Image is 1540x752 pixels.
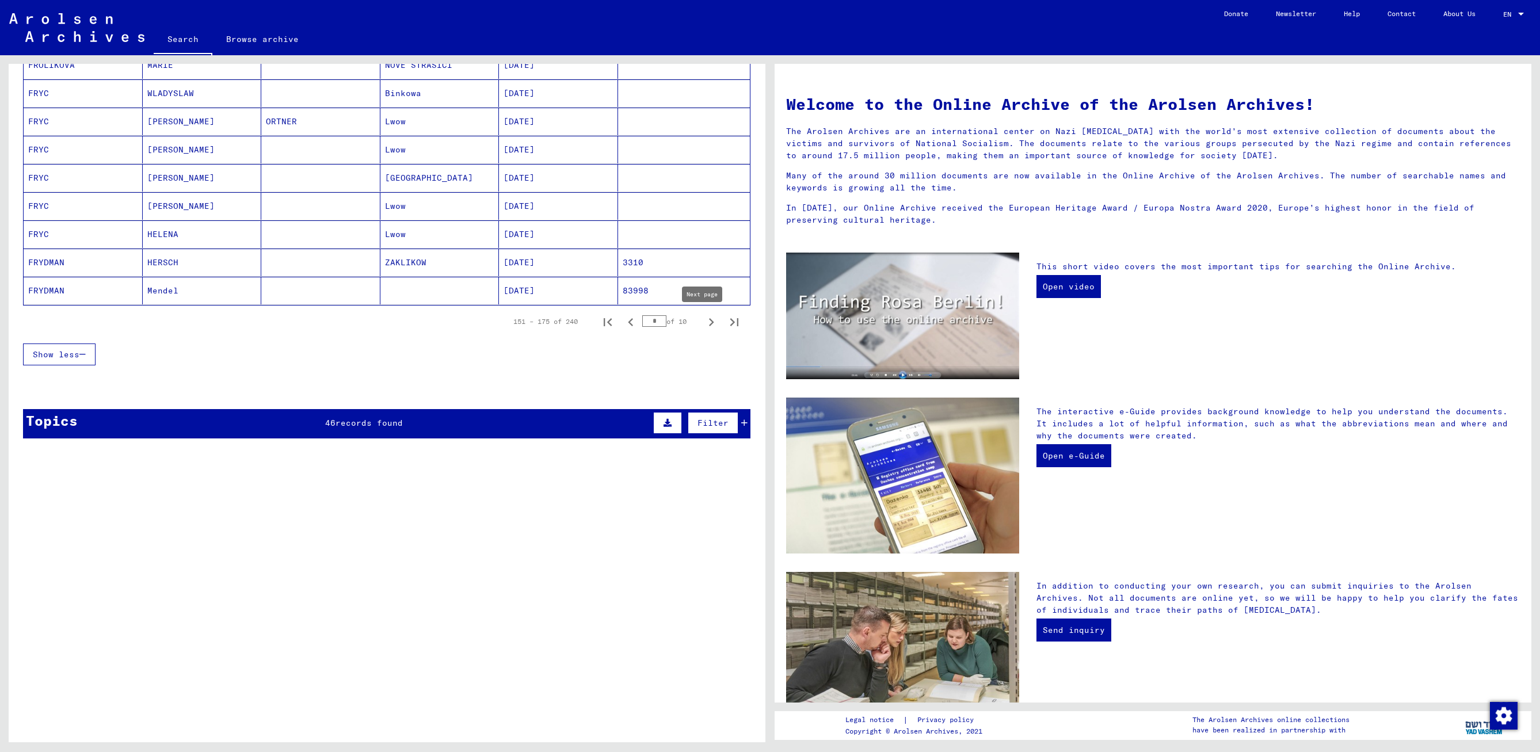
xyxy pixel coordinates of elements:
mat-cell: Binkowa [380,79,500,107]
mat-cell: FRYDMAN [24,277,143,304]
div: Topics [26,410,78,431]
img: Change consent [1490,702,1518,730]
a: Privacy policy [908,714,988,726]
mat-cell: Lwow [380,108,500,135]
img: yv_logo.png [1463,711,1506,739]
img: video.jpg [786,253,1019,379]
span: 46 [325,418,336,428]
mat-cell: [DATE] [499,249,618,276]
p: This short video covers the most important tips for searching the Online Archive. [1036,261,1520,273]
button: Previous page [619,310,642,333]
span: EN [1503,10,1516,18]
mat-cell: HELENA [143,220,262,248]
mat-cell: NOVE STRASICI [380,51,500,79]
div: of 10 [642,316,700,327]
mat-cell: MARIE [143,51,262,79]
span: Show less [33,349,79,360]
mat-cell: ZAKLIKOW [380,249,500,276]
mat-cell: Lwow [380,136,500,163]
a: Legal notice [845,714,903,726]
div: | [845,714,988,726]
mat-cell: FRYC [24,192,143,220]
a: Search [154,25,212,55]
mat-cell: 83998 [618,277,750,304]
mat-cell: FRYC [24,164,143,192]
p: In [DATE], our Online Archive received the European Heritage Award / Europa Nostra Award 2020, Eu... [786,202,1520,226]
mat-cell: [DATE] [499,277,618,304]
p: Many of the around 30 million documents are now available in the Online Archive of the Arolsen Ar... [786,170,1520,194]
mat-cell: [PERSON_NAME] [143,136,262,163]
p: The Arolsen Archives online collections [1192,715,1350,725]
mat-cell: FRYC [24,79,143,107]
button: Next page [700,310,723,333]
a: Open e-Guide [1036,444,1111,467]
mat-cell: Mendel [143,277,262,304]
mat-cell: [DATE] [499,220,618,248]
mat-cell: FRYC [24,220,143,248]
button: First page [596,310,619,333]
mat-cell: [GEOGRAPHIC_DATA] [380,164,500,192]
p: Copyright © Arolsen Archives, 2021 [845,726,988,736]
mat-cell: WLADYSLAW [143,79,262,107]
div: Change consent [1489,701,1517,729]
mat-cell: [PERSON_NAME] [143,192,262,220]
a: Send inquiry [1036,619,1111,642]
button: Show less [23,343,96,365]
mat-cell: [DATE] [499,164,618,192]
mat-cell: [DATE] [499,79,618,107]
p: In addition to conducting your own research, you can submit inquiries to the Arolsen Archives. No... [1036,580,1520,616]
mat-cell: Lwow [380,192,500,220]
mat-cell: FRYDMAN [24,249,143,276]
mat-cell: 3310 [618,249,750,276]
p: The Arolsen Archives are an international center on Nazi [MEDICAL_DATA] with the world’s most ext... [786,125,1520,162]
mat-cell: [DATE] [499,108,618,135]
mat-cell: [PERSON_NAME] [143,164,262,192]
mat-cell: [DATE] [499,136,618,163]
mat-cell: ORTNER [261,108,380,135]
span: Filter [697,418,729,428]
mat-cell: [PERSON_NAME] [143,108,262,135]
img: eguide.jpg [786,398,1019,553]
mat-cell: [DATE] [499,51,618,79]
span: records found [336,418,403,428]
a: Browse archive [212,25,312,53]
div: 151 – 175 of 240 [513,316,578,327]
img: inquiries.jpg [786,572,1019,728]
button: Last page [723,310,746,333]
mat-cell: [DATE] [499,192,618,220]
mat-cell: FRYC [24,108,143,135]
h1: Welcome to the Online Archive of the Arolsen Archives! [786,92,1520,116]
mat-cell: FROLIKOVA [24,51,143,79]
mat-cell: Lwow [380,220,500,248]
button: Filter [688,412,738,434]
mat-cell: HERSCH [143,249,262,276]
p: have been realized in partnership with [1192,725,1350,735]
a: Open video [1036,275,1101,298]
mat-cell: FRYC [24,136,143,163]
p: The interactive e-Guide provides background knowledge to help you understand the documents. It in... [1036,406,1520,442]
img: Arolsen_neg.svg [9,13,144,42]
